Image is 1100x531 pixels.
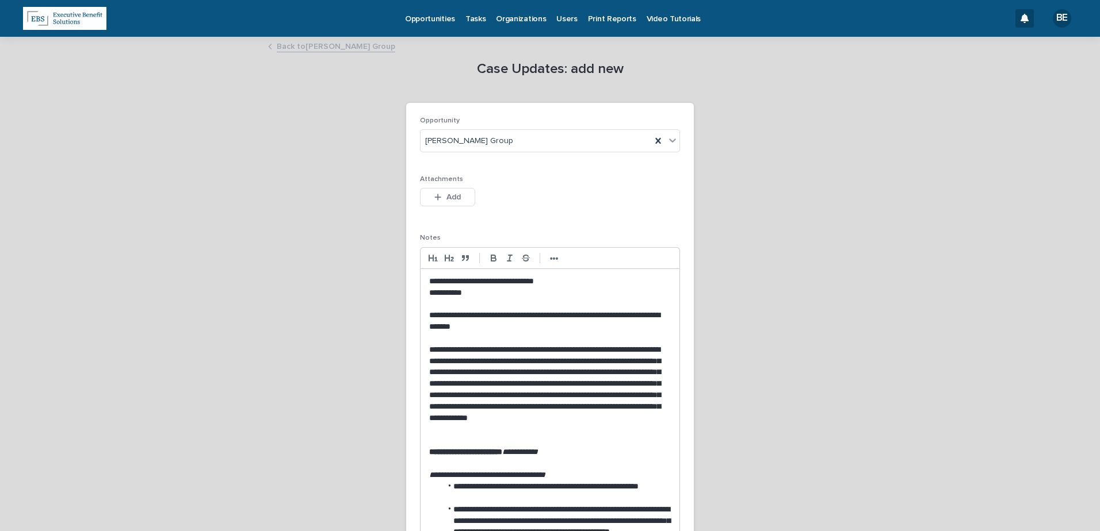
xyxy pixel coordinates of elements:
[546,251,562,265] button: •••
[277,39,395,52] a: Back to[PERSON_NAME] Group
[1053,9,1071,28] div: BE
[23,7,106,30] img: kRBAWhqLSQ2DPCCnFJ2X
[406,61,694,78] h1: Case Updates: add new
[420,234,441,241] span: Notes
[446,193,461,201] span: Add
[420,176,463,183] span: Attachments
[550,254,559,263] strong: •••
[420,188,475,206] button: Add
[425,135,513,147] span: [PERSON_NAME] Group
[420,117,460,124] span: Opportunity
